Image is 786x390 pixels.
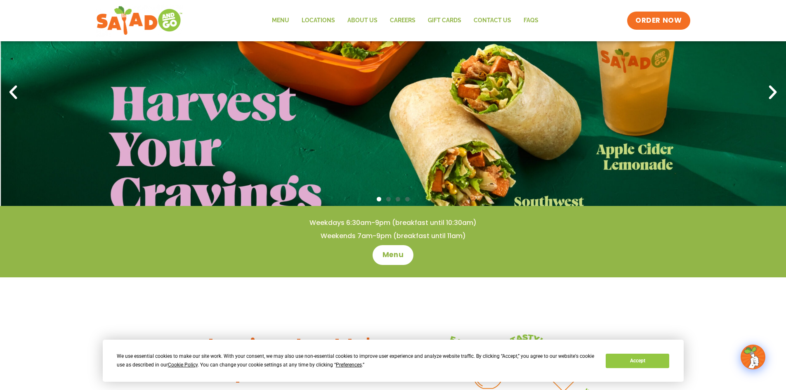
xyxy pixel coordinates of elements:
a: About Us [341,11,384,30]
div: We use essential cookies to make our site work. With your consent, we may also use non-essential ... [117,352,596,369]
span: Go to slide 2 [386,197,391,201]
button: Accept [606,354,669,368]
img: wpChatIcon [741,345,765,369]
span: Menu [382,250,404,260]
a: GIFT CARDS [422,11,467,30]
a: Menu [373,245,413,265]
a: Contact Us [467,11,517,30]
span: Go to slide 4 [405,197,410,201]
span: ORDER NOW [635,16,682,26]
a: FAQs [517,11,545,30]
span: Go to slide 1 [377,197,381,201]
a: Careers [384,11,422,30]
a: Menu [266,11,295,30]
div: Previous slide [4,83,22,102]
div: Next slide [764,83,782,102]
a: Locations [295,11,341,30]
h3: Good eating shouldn't be complicated. [162,334,393,384]
a: ORDER NOW [627,12,690,30]
img: new-SAG-logo-768×292 [96,4,183,37]
span: Go to slide 3 [396,197,400,201]
span: Cookie Policy [168,362,198,368]
nav: Menu [266,11,545,30]
h4: Weekdays 6:30am-9pm (breakfast until 10:30am) [17,218,769,227]
div: Cookie Consent Prompt [103,340,684,382]
h4: Weekends 7am-9pm (breakfast until 11am) [17,232,769,241]
span: Preferences [336,362,362,368]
